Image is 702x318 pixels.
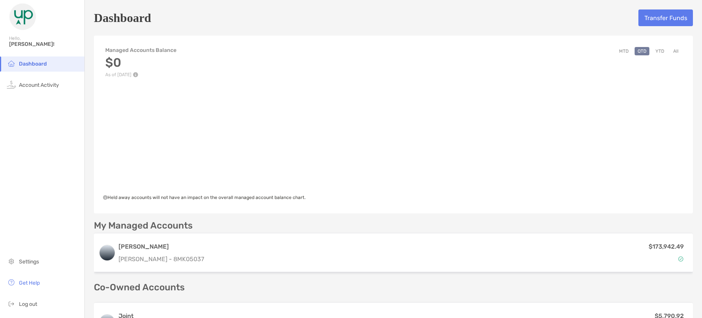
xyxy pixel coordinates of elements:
[100,245,115,260] img: logo account
[105,47,176,53] h4: Managed Accounts Balance
[94,221,193,230] p: My Managed Accounts
[670,47,682,55] button: All
[119,254,204,264] p: [PERSON_NAME] - 8MK05037
[652,47,667,55] button: YTD
[649,242,684,251] p: $173,942.49
[7,278,16,287] img: get-help icon
[94,9,151,27] h5: Dashboard
[19,82,59,88] span: Account Activity
[103,195,306,200] span: Held away accounts will not have an impact on the overall managed account balance chart.
[7,257,16,266] img: settings icon
[7,299,16,308] img: logout icon
[19,61,47,67] span: Dashboard
[19,301,37,307] span: Log out
[9,3,36,30] img: Zoe Logo
[7,59,16,68] img: household icon
[616,47,632,55] button: MTD
[9,41,80,47] span: [PERSON_NAME]!
[119,242,204,251] h3: [PERSON_NAME]
[678,256,683,262] img: Account Status icon
[105,55,176,70] h3: $0
[635,47,649,55] button: QTD
[638,9,693,26] button: Transfer Funds
[19,280,40,286] span: Get Help
[94,283,693,292] p: Co-Owned Accounts
[105,72,176,77] p: As of [DATE]
[133,72,138,77] img: Performance Info
[7,80,16,89] img: activity icon
[19,258,39,265] span: Settings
